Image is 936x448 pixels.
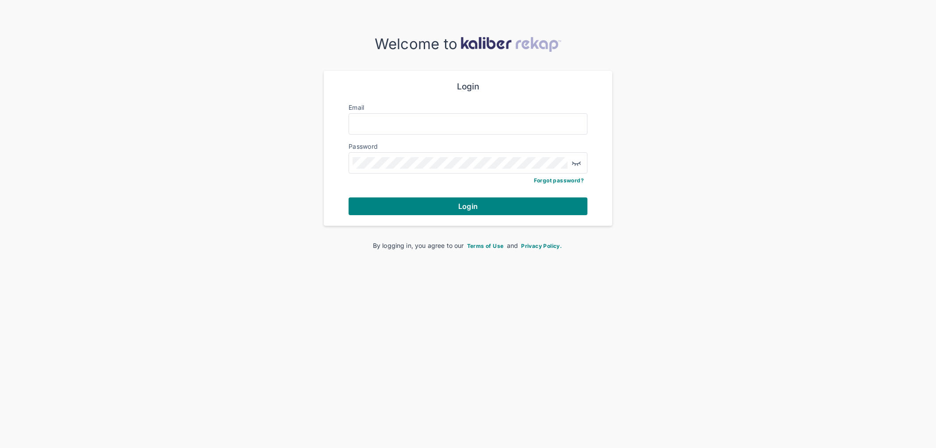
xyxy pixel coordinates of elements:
[349,104,364,111] label: Email
[349,143,378,150] label: Password
[349,81,587,92] div: Login
[534,177,584,184] a: Forgot password?
[338,241,598,250] div: By logging in, you agree to our and
[458,202,478,211] span: Login
[467,243,504,249] span: Terms of Use
[521,243,562,249] span: Privacy Policy.
[520,242,563,249] a: Privacy Policy.
[571,158,582,168] img: eye-closed.fa43b6e4.svg
[349,197,587,215] button: Login
[466,242,505,249] a: Terms of Use
[460,37,561,52] img: kaliber-logo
